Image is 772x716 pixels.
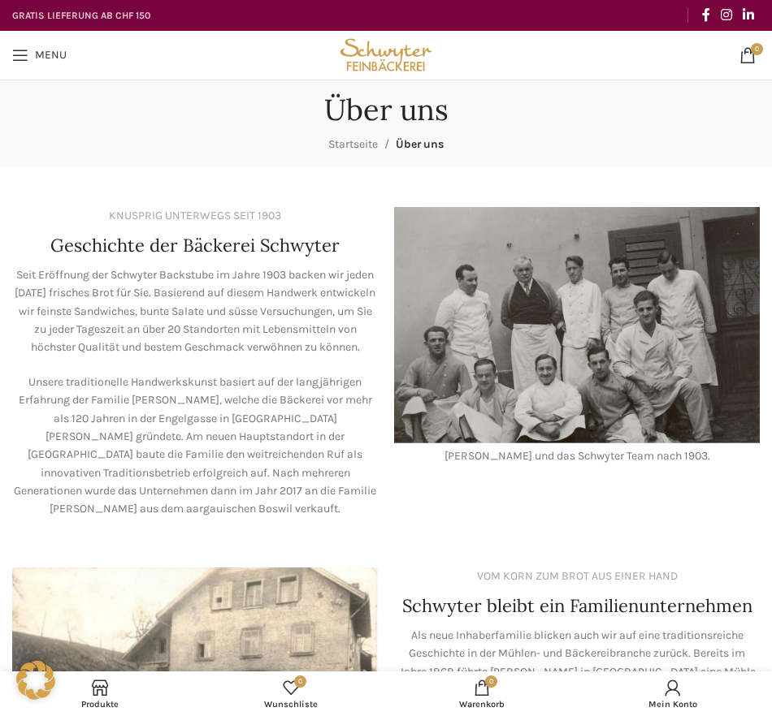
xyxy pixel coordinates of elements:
a: 0 Wunschliste [195,675,386,712]
div: KNUSPRIG UNTERWEGS SEIT 1903 [109,207,281,225]
a: Produkte [4,675,195,712]
strong: GRATIS LIEFERUNG AB CHF 150 [12,10,150,21]
h4: Schwyter bleibt ein Familienunternehmen [402,593,752,619]
span: Wunschliste [203,699,378,710]
a: Open mobile menu [4,39,75,71]
div: [PERSON_NAME] und das Schwyter Team nach 1903. [394,447,760,465]
a: 0 [731,39,764,71]
h1: Über uns [324,93,449,127]
a: 0 Warenkorb [386,675,577,712]
span: Warenkorb [394,699,569,710]
div: My cart [386,675,577,712]
a: Instagram social link [715,2,737,28]
a: Site logo [336,47,436,61]
div: VOM KORN ZUM BROT AUS EINER HAND [477,567,678,585]
img: Bäckerei Schwyter [336,31,436,80]
span: Menu [35,50,67,61]
span: 0 [751,43,763,55]
span: Über uns [396,137,444,151]
span: 0 [294,675,306,688]
p: Seit Eröffnung der Schwyter Backstube im Jahre 1903 backen wir jeden [DATE] frisches Brot für Sie... [12,266,378,357]
span: Produkte [12,699,187,710]
span: 0 [485,675,497,688]
span: Mein Konto [585,699,760,710]
a: Mein Konto [577,675,768,712]
h4: Geschichte der Bäckerei Schwyter [50,233,340,258]
a: Startseite [328,137,378,151]
a: Facebook social link [696,2,715,28]
div: Meine Wunschliste [195,675,386,712]
p: Unsere traditionelle Handwerkskunst basiert auf der langjährigen Erfahrung der Familie [PERSON_NA... [12,373,378,519]
a: Linkedin social link [738,2,760,28]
